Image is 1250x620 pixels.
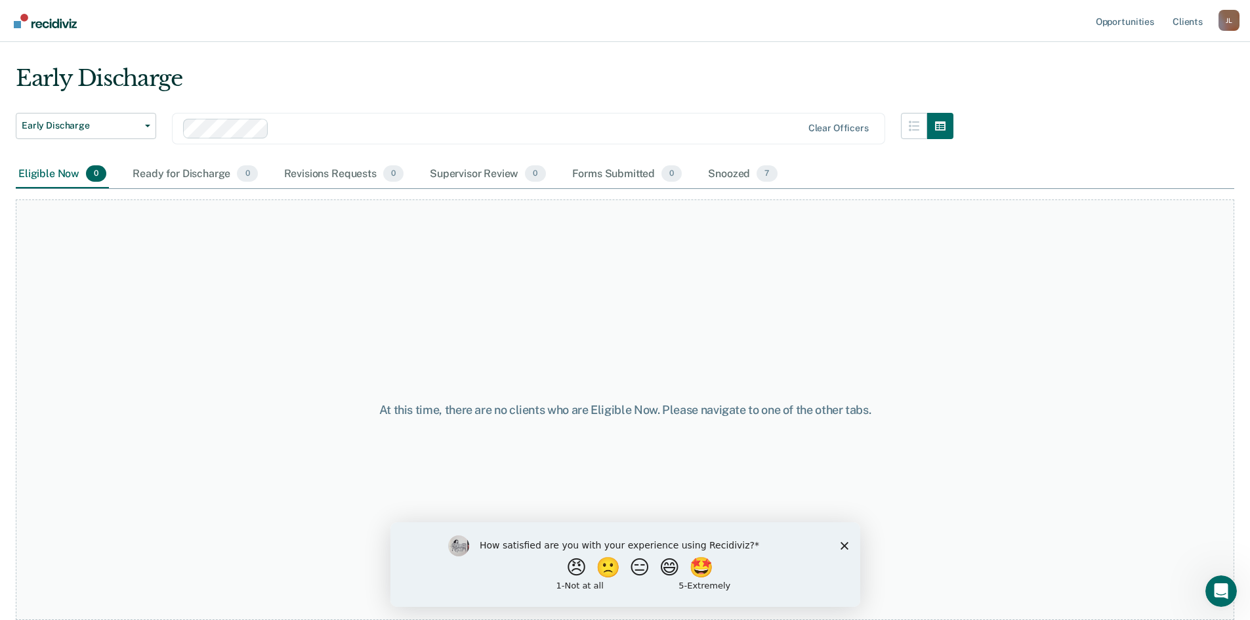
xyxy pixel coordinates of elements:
[808,123,869,134] div: Clear officers
[16,65,953,102] div: Early Discharge
[383,165,404,182] span: 0
[130,160,260,189] div: Ready for Discharge0
[427,160,549,189] div: Supervisor Review0
[661,165,682,182] span: 0
[757,165,777,182] span: 7
[321,403,930,417] div: At this time, there are no clients who are Eligible Now. Please navigate to one of the other tabs.
[1219,10,1240,31] button: Profile dropdown button
[22,120,140,131] span: Early Discharge
[86,165,106,182] span: 0
[237,165,257,182] span: 0
[705,160,780,189] div: Snoozed7
[390,522,860,607] iframe: Survey by Kim from Recidiviz
[16,113,156,139] button: Early Discharge
[525,165,545,182] span: 0
[570,160,685,189] div: Forms Submitted0
[281,160,406,189] div: Revisions Requests0
[16,160,109,189] div: Eligible Now0
[1219,10,1240,31] div: J L
[14,14,77,28] img: Recidiviz
[1205,575,1237,607] iframe: Intercom live chat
